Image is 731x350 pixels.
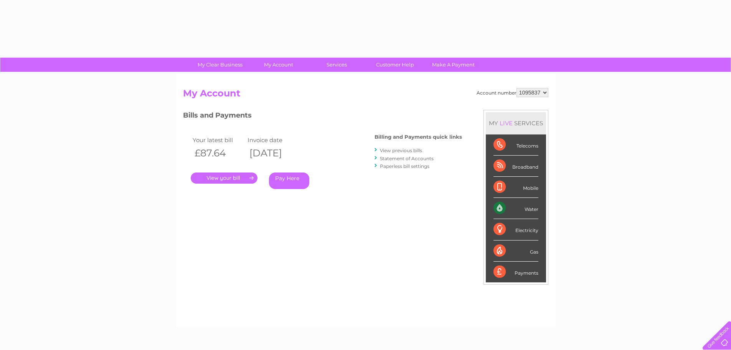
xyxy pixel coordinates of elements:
div: Water [493,198,538,219]
a: Customer Help [363,58,427,72]
a: Paperless bill settings [380,163,429,169]
h4: Billing and Payments quick links [375,134,462,140]
h2: My Account [183,88,548,103]
div: Broadband [493,156,538,177]
a: My Account [247,58,310,72]
th: [DATE] [246,145,301,161]
h3: Bills and Payments [183,110,462,123]
div: MY SERVICES [486,112,546,134]
th: £87.64 [191,145,246,161]
a: Make A Payment [422,58,485,72]
a: Statement of Accounts [380,156,434,161]
div: Mobile [493,177,538,198]
td: Invoice date [246,135,301,145]
div: Telecoms [493,134,538,156]
div: Gas [493,241,538,262]
div: Payments [493,262,538,282]
td: Your latest bill [191,135,246,145]
a: My Clear Business [188,58,252,72]
div: LIVE [498,119,514,127]
div: Account number [477,88,548,97]
a: . [191,173,257,184]
a: Pay Here [269,173,309,189]
div: Electricity [493,219,538,240]
a: Services [305,58,368,72]
a: View previous bills [380,148,422,153]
